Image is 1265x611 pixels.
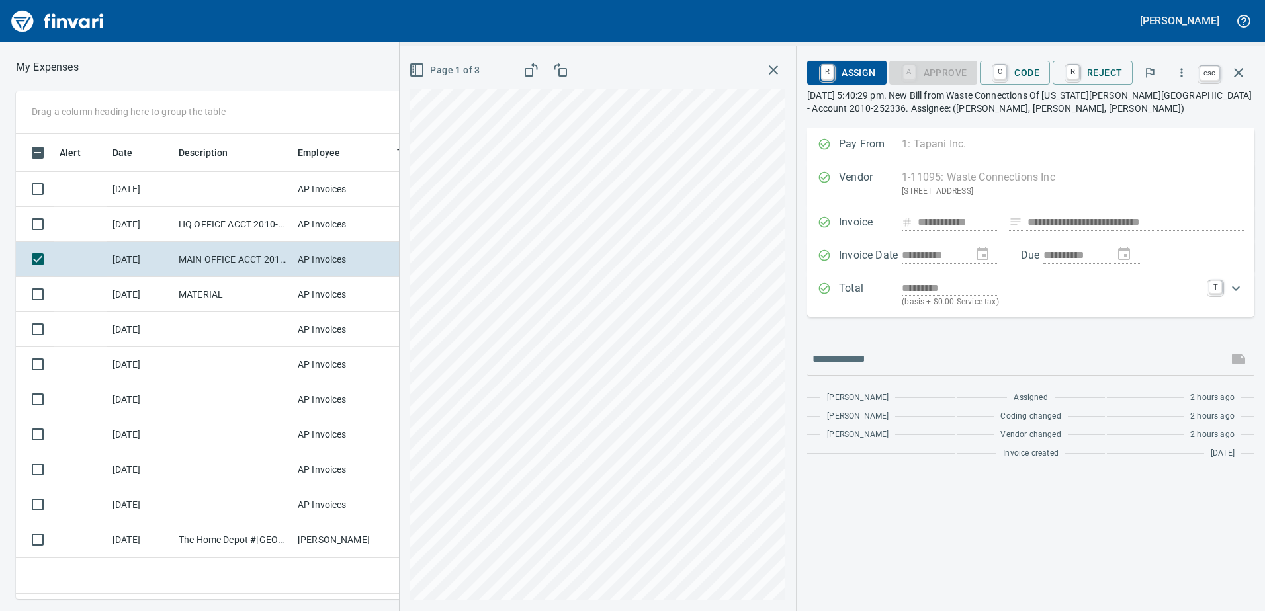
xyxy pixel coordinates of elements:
td: [DATE] [107,487,173,522]
td: MATERIAL [173,277,292,312]
span: Assigned [1014,391,1047,405]
td: AP Invoices [292,242,392,277]
td: AP Invoices [292,207,392,242]
span: 2 hours ago [1190,391,1235,405]
span: Alert [60,145,81,161]
td: [DATE] [107,382,173,417]
a: T [1209,280,1222,294]
button: Flag [1135,58,1164,87]
img: Finvari [8,5,107,37]
td: AP Invoices [292,452,392,487]
span: Date [112,145,150,161]
button: RReject [1053,61,1133,85]
span: Assign [818,61,875,84]
td: [DATE] [107,312,173,347]
p: [DATE] 5:40:29 pm. New Bill from Waste Connections Of [US_STATE][PERSON_NAME][GEOGRAPHIC_DATA] - ... [807,89,1254,115]
td: [DATE] [107,417,173,452]
a: C [994,65,1006,79]
p: Total [839,280,902,309]
nav: breadcrumb [16,60,79,75]
div: Coding Required [889,66,978,77]
td: [DATE] [107,347,173,382]
span: Coding changed [1000,410,1061,423]
button: Page 1 of 3 [406,58,485,83]
span: Vendor changed [1000,428,1061,442]
td: AP Invoices [292,347,392,382]
span: Reject [1063,61,1122,84]
span: Employee [298,145,340,161]
td: HQ OFFICE ACCT 2010-1348004 [173,207,292,242]
span: [DATE] [1211,447,1235,460]
td: AP Invoices [292,277,392,312]
td: [DATE] [107,172,173,207]
td: AP Invoices [292,382,392,417]
td: AP Invoices [292,487,392,522]
span: Page 1 of 3 [412,62,480,79]
td: The Home Depot #[GEOGRAPHIC_DATA] [173,522,292,557]
td: [DATE] [107,207,173,242]
span: Description [179,145,245,161]
td: [DATE] [107,522,173,557]
span: Employee [298,145,357,161]
span: Team [397,145,421,161]
td: [PERSON_NAME] [292,522,392,557]
a: esc [1200,66,1219,81]
button: CCode [980,61,1050,85]
td: AP Invoices [292,417,392,452]
span: Invoice created [1003,447,1059,460]
span: Description [179,145,228,161]
p: My Expenses [16,60,79,75]
td: AP Invoices [292,312,392,347]
p: Drag a column heading here to group the table [32,105,226,118]
td: [DATE] [107,277,173,312]
button: [PERSON_NAME] [1137,11,1223,31]
div: Expand [807,272,1254,317]
span: 2 hours ago [1190,410,1235,423]
td: [DATE] [107,242,173,277]
span: Code [990,61,1039,84]
span: 2 hours ago [1190,428,1235,442]
span: Team [397,145,439,161]
button: More [1167,58,1196,87]
button: RAssign [807,61,886,85]
span: Date [112,145,133,161]
td: AP Invoices [292,172,392,207]
h5: [PERSON_NAME] [1140,14,1219,28]
span: Alert [60,145,98,161]
span: [PERSON_NAME] [827,410,889,423]
p: (basis + $0.00 Service tax) [902,296,1201,309]
a: R [821,65,834,79]
a: R [1067,65,1079,79]
td: MAIN OFFICE ACCT 2010-252336 [173,242,292,277]
td: [DATE] [107,452,173,487]
span: [PERSON_NAME] [827,428,889,442]
span: This records your message into the invoice and notifies anyone mentioned [1223,343,1254,375]
span: [PERSON_NAME] [827,391,889,405]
